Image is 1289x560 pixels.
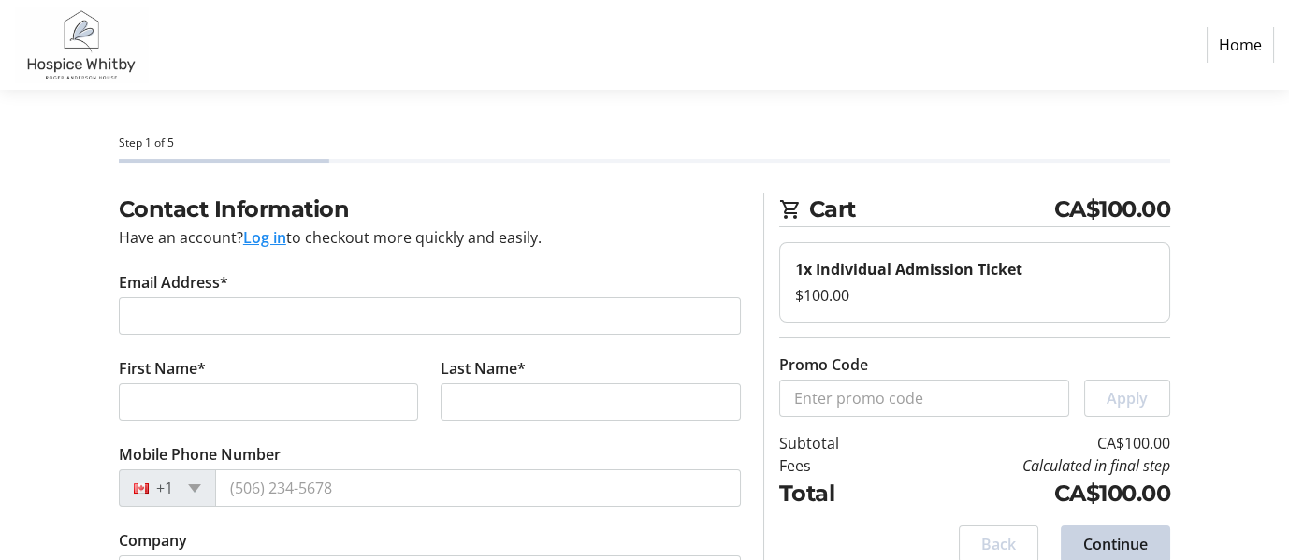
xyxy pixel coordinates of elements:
[119,443,281,466] label: Mobile Phone Number
[891,477,1170,510] td: CA$100.00
[441,357,526,380] label: Last Name*
[809,193,1054,226] span: Cart
[119,529,187,552] label: Company
[119,135,1170,151] div: Step 1 of 5
[15,7,148,82] img: Hospice Whitby's Logo
[215,469,741,507] input: (506) 234-5678
[891,454,1170,477] td: Calculated in final step
[891,432,1170,454] td: CA$100.00
[119,226,741,249] div: Have an account? to checkout more quickly and easily.
[1084,380,1170,417] button: Apply
[779,477,892,510] td: Total
[795,284,1154,307] div: $100.00
[779,353,868,376] label: Promo Code
[1054,193,1171,226] span: CA$100.00
[119,193,741,226] h2: Contact Information
[779,454,892,477] td: Fees
[779,432,892,454] td: Subtotal
[243,226,286,249] button: Log in
[981,533,1016,555] span: Back
[779,380,1069,417] input: Enter promo code
[1107,387,1148,409] span: Apply
[119,357,206,380] label: First Name*
[1083,533,1148,555] span: Continue
[795,259,1022,280] strong: 1x Individual Admission Ticket
[119,271,228,294] label: Email Address*
[1207,27,1274,63] a: Home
